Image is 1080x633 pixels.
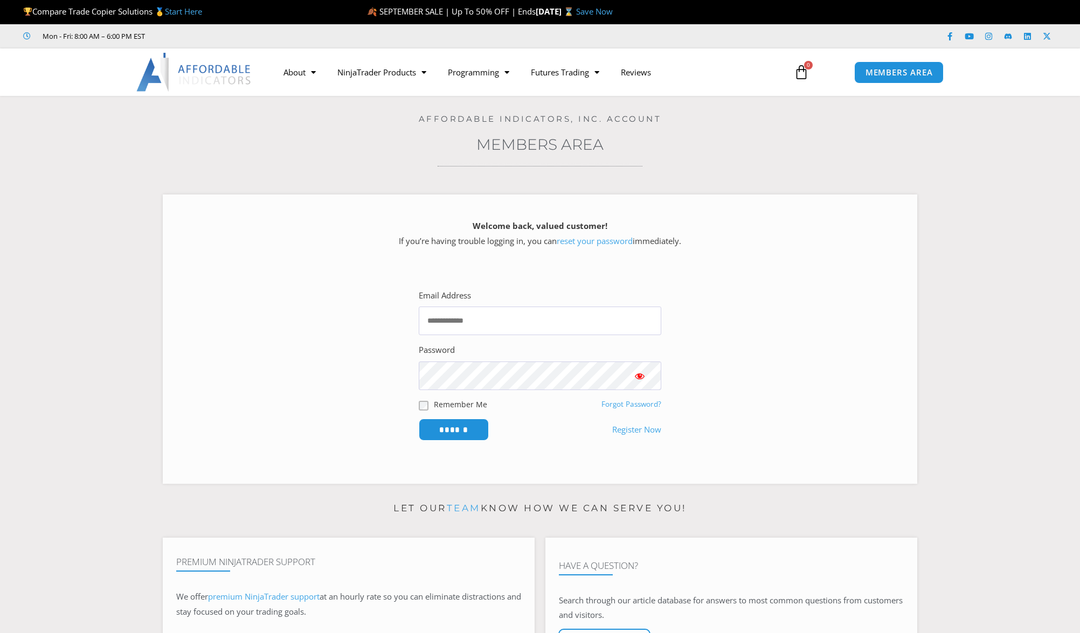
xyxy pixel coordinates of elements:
[160,31,322,41] iframe: Customer reviews powered by Trustpilot
[419,288,471,303] label: Email Address
[40,30,145,43] span: Mon - Fri: 8:00 AM – 6:00 PM EST
[367,6,536,17] span: 🍂 SEPTEMBER SALE | Up To 50% OFF | Ends
[559,593,904,623] p: Search through our article database for answers to most common questions from customers and visit...
[559,560,904,571] h4: Have A Question?
[273,60,327,85] a: About
[778,57,825,88] a: 0
[176,557,521,567] h4: Premium NinjaTrader Support
[612,422,661,437] a: Register Now
[437,60,520,85] a: Programming
[447,503,481,513] a: team
[419,114,662,124] a: Affordable Indicators, Inc. Account
[327,60,437,85] a: NinjaTrader Products
[165,6,202,17] a: Start Here
[804,61,813,69] span: 0
[557,235,633,246] a: reset your password
[176,591,521,617] span: at an hourly rate so you can eliminate distractions and stay focused on your trading goals.
[24,8,32,16] img: 🏆
[136,53,252,92] img: LogoAI | Affordable Indicators – NinjaTrader
[601,399,661,409] a: Forgot Password?
[473,220,607,231] strong: Welcome back, valued customer!
[576,6,613,17] a: Save Now
[476,135,604,154] a: Members Area
[854,61,944,84] a: MEMBERS AREA
[23,6,202,17] span: Compare Trade Copier Solutions 🥇
[419,343,455,358] label: Password
[176,591,208,602] span: We offer
[866,68,933,76] span: MEMBERS AREA
[618,361,661,390] button: Show password
[434,399,487,410] label: Remember Me
[208,591,320,602] a: premium NinjaTrader support
[163,500,917,517] p: Let our know how we can serve you!
[610,60,662,85] a: Reviews
[536,6,576,17] strong: [DATE] ⌛
[520,60,610,85] a: Futures Trading
[182,219,898,249] p: If you’re having trouble logging in, you can immediately.
[273,60,781,85] nav: Menu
